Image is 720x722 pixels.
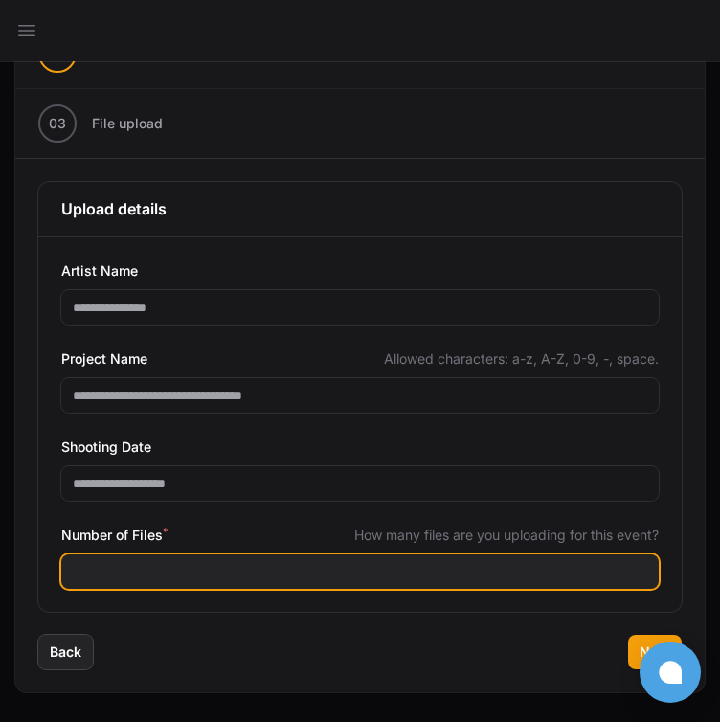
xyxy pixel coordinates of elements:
[61,348,147,371] span: Project Name
[61,524,168,547] span: Number of Files
[50,643,81,662] span: Back
[354,526,659,545] span: How many files are you uploading for this event?
[640,643,670,662] span: Next
[15,89,186,158] button: 03 File upload
[628,635,682,669] button: Next
[38,635,93,669] button: Back
[61,259,138,282] span: Artist Name
[640,642,701,703] button: Open chat window
[92,114,163,133] span: File upload
[61,197,659,220] h3: Upload details
[49,114,66,133] span: 03
[384,350,659,369] span: Allowed characters: a-z, A-Z, 0-9, -, space.
[61,436,151,459] span: Shooting Date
